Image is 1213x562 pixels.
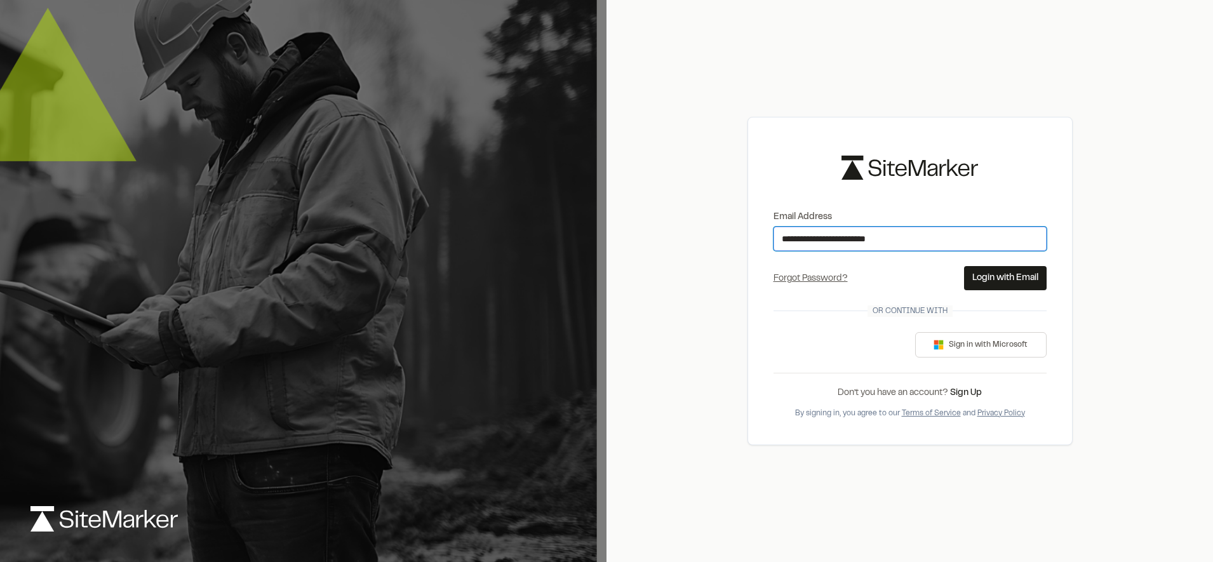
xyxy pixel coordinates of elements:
a: Sign Up [950,389,982,397]
button: Sign in with Microsoft [915,332,1047,358]
img: logo-black-rebrand.svg [841,156,978,179]
a: Forgot Password? [774,275,848,283]
iframe: Sign in with Google Button [767,331,907,359]
button: Privacy Policy [977,408,1025,419]
button: Login with Email [964,266,1047,290]
div: By signing in, you agree to our and [774,408,1047,419]
span: Or continue with [868,305,953,317]
img: logo-white-rebrand.svg [30,506,178,532]
button: Terms of Service [902,408,961,419]
div: Don’t you have an account? [774,386,1047,400]
label: Email Address [774,210,1047,224]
